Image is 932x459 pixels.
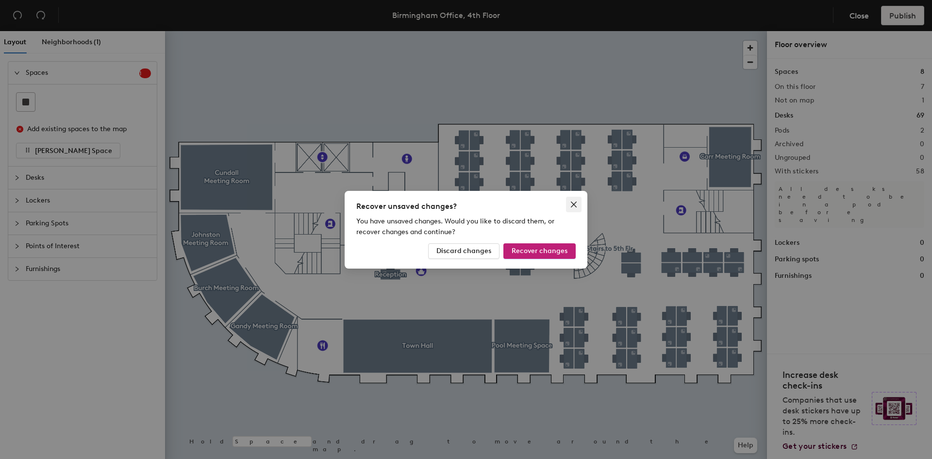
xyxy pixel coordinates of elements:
[566,197,582,212] button: Close
[570,201,578,208] span: close
[566,201,582,208] span: Close
[356,217,554,236] span: You have unsaved changes. Would you like to discard them, or recover changes and continue?
[512,247,567,255] span: Recover changes
[436,247,491,255] span: Discard changes
[503,243,576,259] button: Recover changes
[428,243,499,259] button: Discard changes
[356,201,576,212] div: Recover unsaved changes?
